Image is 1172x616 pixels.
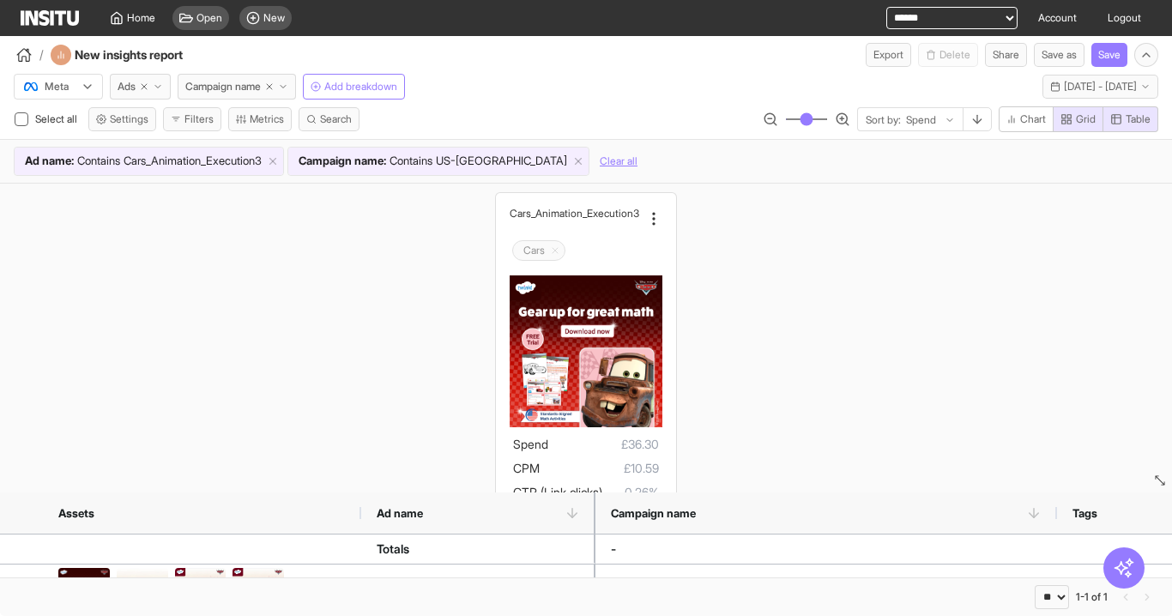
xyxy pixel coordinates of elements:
button: Chart [999,106,1054,132]
div: Cars_Animation_Execution3 [377,577,524,611]
button: Search [299,107,359,131]
div: Totals [377,534,409,563]
span: Ad name : [25,153,74,170]
button: Ads [110,74,171,100]
span: Search [320,112,352,126]
span: / [39,46,44,63]
button: [DATE] - [DATE] [1042,75,1158,99]
button: Share [985,43,1027,67]
button: Add breakdown [303,74,405,100]
span: Grid [1076,112,1096,126]
span: Open [196,11,222,25]
button: Settings [88,107,156,131]
button: / [14,45,44,65]
button: Table [1103,106,1158,132]
button: Export [866,43,911,67]
div: Ad name:ContainsCars_Animation_Execution3 [15,148,283,175]
span: £36.30 [548,434,658,455]
span: Add breakdown [324,80,397,94]
span: Contains [390,153,432,170]
button: Clear all [600,147,637,176]
button: Save [1091,43,1127,67]
svg: Delete tag icon [550,245,560,256]
span: Tags [1072,506,1097,520]
div: New insights report [51,45,229,65]
span: Assets [58,506,94,520]
span: Settings [110,112,148,126]
span: Cars_Animation_Execution3 [124,153,262,170]
span: 0.26% [602,482,658,503]
span: New [263,11,285,25]
button: Delete [918,43,978,67]
span: Ads [118,80,136,94]
img: Logo [21,10,79,26]
span: [DATE] - [DATE] [1064,80,1137,94]
span: CTR (Link clicks) [513,485,602,499]
span: Campaign name [185,80,261,94]
button: Grid [1053,106,1103,132]
h4: New insights report [75,46,229,63]
span: Spend [513,437,548,451]
div: Ad name [361,492,595,534]
h2: Cars_Animatio [510,207,577,220]
button: Campaign name [178,74,296,100]
span: Home [127,11,155,25]
span: Table [1126,112,1151,126]
button: Save as [1034,43,1084,67]
h2: n_Execution3 [577,207,639,220]
span: Sort by: [866,113,901,127]
span: Campaign name [611,506,696,520]
div: Campaign name:ContainsUS-[GEOGRAPHIC_DATA] [288,148,589,175]
button: Filters [163,107,221,131]
div: Cars_Animation_Execution3 [510,207,641,220]
div: - [611,534,616,563]
button: Metrics [228,107,292,131]
span: Campaign name : [299,153,386,170]
span: US-[GEOGRAPHIC_DATA] [436,153,567,170]
span: Chart [1020,112,1046,126]
span: You cannot delete a preset report. [918,43,978,67]
span: CPM [513,461,540,475]
span: Contains [77,153,120,170]
span: Ad name [377,506,423,520]
h2: Cars [523,244,545,257]
div: 1-1 of 1 [1076,590,1108,604]
span: £10.59 [540,458,658,479]
div: Delete tag [512,240,565,261]
span: Select all [35,112,81,125]
div: US-GA_Paid_Social_Prospecting_Interests_Sales_Disney_Properties_July25 [611,577,1012,611]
